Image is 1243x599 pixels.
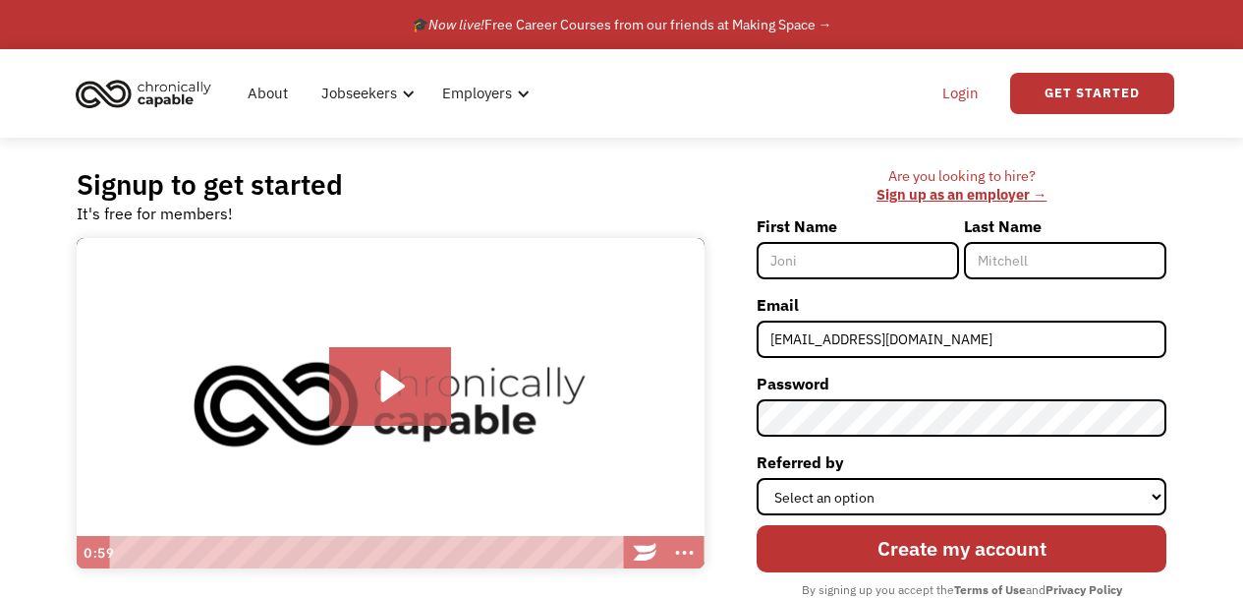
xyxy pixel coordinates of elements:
label: Password [757,368,1167,399]
a: Get Started [1010,73,1174,114]
input: Create my account [757,525,1167,572]
a: Login [931,62,990,125]
button: Play Video: Introducing Chronically Capable [329,347,452,426]
em: Now live! [428,16,484,33]
img: Introducing Chronically Capable [77,238,705,570]
div: 🎓 Free Career Courses from our friends at Making Space → [412,13,832,36]
label: First Name [757,210,959,242]
a: About [236,62,300,125]
input: Joni [757,242,959,279]
label: Email [757,289,1167,321]
h2: Signup to get started [77,167,343,202]
div: It's free for members! [77,202,233,225]
input: john@doe.com [757,321,1167,358]
div: Employers [430,62,536,125]
a: Sign up as an employer → [876,185,1046,204]
a: Wistia Logo -- Learn More [626,536,665,569]
label: Referred by [757,447,1167,478]
div: Are you looking to hire? ‍ [757,167,1167,204]
strong: Privacy Policy [1045,582,1122,597]
div: Playbar [119,536,616,569]
div: Jobseekers [321,82,397,105]
div: Employers [442,82,512,105]
img: Chronically Capable logo [70,72,217,115]
label: Last Name [964,210,1166,242]
strong: Terms of Use [954,582,1026,597]
button: Show more buttons [665,536,705,569]
input: Mitchell [964,242,1166,279]
div: Jobseekers [310,62,421,125]
a: home [70,72,226,115]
